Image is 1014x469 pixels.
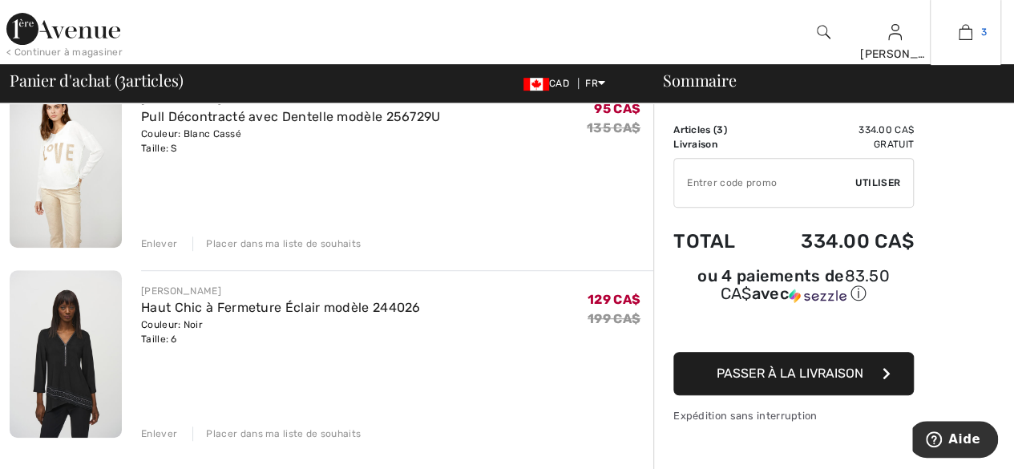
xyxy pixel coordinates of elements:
div: Placer dans ma liste de souhaits [192,427,361,441]
button: Passer à la livraison [673,352,914,395]
div: ou 4 paiements de avec [673,269,914,305]
div: [PERSON_NAME] [141,284,421,298]
s: 199 CA$ [588,311,640,326]
a: 3 [931,22,1000,42]
span: CAD [523,78,576,89]
img: 1ère Avenue [6,13,120,45]
span: 3 [119,68,126,89]
div: < Continuer à magasiner [6,45,123,59]
div: ou 4 paiements de83.50 CA$avecSezzle Cliquez pour en savoir plus sur Sezzle [673,269,914,310]
div: Couleur: Blanc Cassé Taille: S [141,127,441,156]
iframe: Ouvre un widget dans lequel vous pouvez trouver plus d’informations [912,421,998,461]
img: Haut Chic à Fermeture Éclair modèle 244026 [10,270,122,439]
img: Sezzle [789,289,846,303]
span: 83.50 CA$ [721,266,890,303]
span: 95 CA$ [594,101,640,116]
img: Mon panier [959,22,972,42]
td: Total [673,214,758,269]
img: Pull Décontracté avec Dentelle modèle 256729U [10,79,122,248]
td: 334.00 CA$ [758,123,914,137]
a: Se connecter [888,24,902,39]
span: Panier d'achat ( articles) [10,72,183,88]
div: [PERSON_NAME] [860,46,930,63]
td: Gratuit [758,137,914,152]
iframe: PayPal-paypal [673,310,914,346]
span: 3 [717,124,723,135]
img: recherche [817,22,830,42]
td: 334.00 CA$ [758,214,914,269]
span: Passer à la livraison [717,366,863,381]
td: Livraison [673,137,758,152]
a: Haut Chic à Fermeture Éclair modèle 244026 [141,300,421,315]
div: Sommaire [644,72,1004,88]
a: Pull Décontracté avec Dentelle modèle 256729U [141,109,441,124]
s: 135 CA$ [587,120,640,135]
img: Mes infos [888,22,902,42]
div: Placer dans ma liste de souhaits [192,237,361,251]
input: Code promo [674,159,855,207]
div: Couleur: Noir Taille: 6 [141,317,421,346]
span: Utiliser [855,176,900,190]
div: Enlever [141,237,177,251]
div: Enlever [141,427,177,441]
div: Expédition sans interruption [673,408,914,423]
td: Articles ( ) [673,123,758,137]
span: FR [585,78,605,89]
img: Canadian Dollar [523,78,549,91]
span: 129 CA$ [588,292,640,307]
span: 3 [980,25,986,39]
